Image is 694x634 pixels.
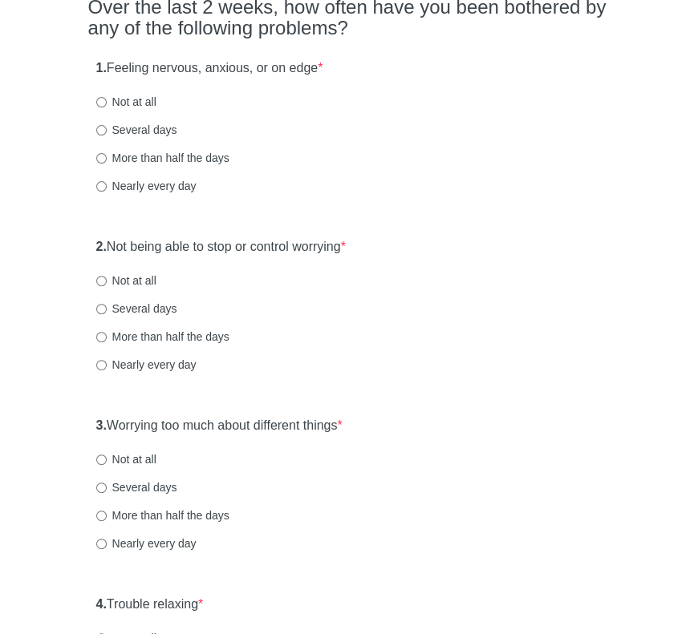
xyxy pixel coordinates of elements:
input: Nearly every day [96,181,107,192]
label: Feeling nervous, anxious, or on edge [96,59,323,78]
input: Several days [96,125,107,135]
strong: 2. [96,240,107,253]
label: Worrying too much about different things [96,417,343,435]
label: Not at all [96,273,156,289]
label: Not being able to stop or control worrying [96,238,346,256]
label: Several days [96,479,177,495]
label: Not at all [96,451,156,467]
input: Not at all [96,454,107,465]
label: Trouble relaxing [96,596,204,614]
input: Not at all [96,276,107,286]
input: Several days [96,304,107,314]
input: Nearly every day [96,360,107,370]
label: Nearly every day [96,535,197,551]
label: Several days [96,122,177,138]
label: Nearly every day [96,357,197,373]
input: More than half the days [96,511,107,521]
label: More than half the days [96,507,229,523]
input: More than half the days [96,332,107,342]
label: More than half the days [96,150,229,166]
label: Nearly every day [96,178,197,194]
input: Nearly every day [96,539,107,549]
strong: 4. [96,597,107,611]
input: More than half the days [96,153,107,164]
label: Several days [96,301,177,317]
label: Not at all [96,94,156,110]
label: More than half the days [96,329,229,345]
input: Several days [96,483,107,493]
strong: 3. [96,418,107,432]
input: Not at all [96,97,107,107]
strong: 1. [96,61,107,75]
